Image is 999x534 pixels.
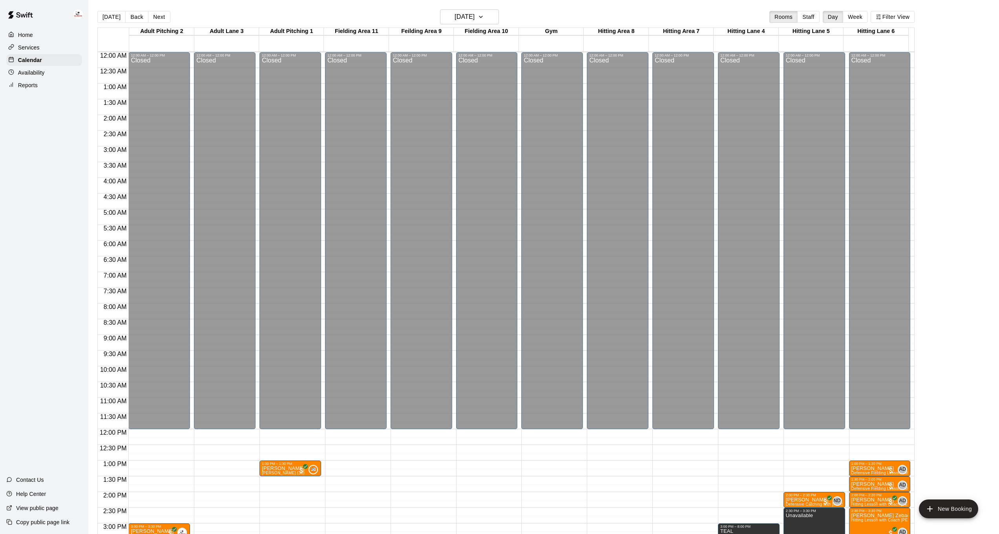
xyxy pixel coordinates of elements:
[6,67,82,79] a: Availability
[102,146,129,153] span: 3:00 AM
[871,11,915,23] button: Filter View
[521,52,583,429] div: 12:00 AM – 12:00 PM: Closed
[18,44,40,51] p: Services
[131,57,188,432] div: Closed
[102,304,129,310] span: 8:00 AM
[887,498,895,506] span: All customers have paid
[6,42,82,53] a: Services
[718,52,780,429] div: 12:00 AM – 12:00 PM: Closed
[899,466,906,474] span: AD
[102,272,129,279] span: 7:00 AM
[389,28,454,35] div: Feilding Area 9
[714,28,778,35] div: Hitting Lane 4
[458,53,515,57] div: 12:00 AM – 12:00 PM
[851,509,908,513] div: 2:30 PM – 3:30 PM
[262,462,319,466] div: 1:00 PM – 1:30 PM
[720,53,777,57] div: 12:00 AM – 12:00 PM
[901,481,907,490] span: Anthony Dionisio
[98,68,129,75] span: 12:30 AM
[524,53,581,57] div: 12:00 AM – 12:00 PM
[769,11,798,23] button: Rooms
[849,492,911,508] div: 2:00 PM – 2:30 PM: Hitting Lesson with Coach Anthony
[98,366,129,373] span: 10:00 AM
[102,178,129,185] span: 4:00 AM
[102,319,129,326] span: 8:30 AM
[16,476,44,484] p: Contact Us
[655,53,712,57] div: 12:00 AM – 12:00 PM
[393,57,450,432] div: Closed
[98,429,128,436] span: 12:00 PM
[458,57,515,432] div: Closed
[589,57,646,432] div: Closed
[325,52,387,429] div: 12:00 AM – 12:00 PM: Closed
[6,54,82,66] a: Calendar
[589,53,646,57] div: 12:00 AM – 12:00 PM
[899,481,906,489] span: AD
[898,481,907,490] div: Anthony Dionisio
[823,11,843,23] button: Day
[102,131,129,137] span: 2:30 AM
[833,496,842,506] div: Nick Dionisio
[298,466,305,474] span: All customers have paid
[73,9,83,19] img: Enrique De Los Rios
[148,11,170,23] button: Next
[822,498,829,506] span: All customers have paid
[102,351,129,357] span: 9:30 AM
[309,465,318,474] div: Jimmy Johnson
[851,477,908,481] div: 1:30 PM – 2:00 PM
[98,413,129,420] span: 11:30 AM
[102,162,129,169] span: 3:30 AM
[6,79,82,91] a: Reports
[844,28,908,35] div: Hitting Lane 6
[454,28,519,35] div: Fielding Area 10
[587,52,648,429] div: 12:00 AM – 12:00 PM: Closed
[262,57,319,432] div: Closed
[102,335,129,342] span: 9:00 AM
[456,52,518,429] div: 12:00 AM – 12:00 PM: Closed
[98,382,129,389] span: 10:30 AM
[720,525,777,529] div: 3:00 PM – 8:00 PM
[851,471,945,475] span: Defensive Fielding Lesson with [PERSON_NAME]
[851,493,908,497] div: 2:00 PM – 2:30 PM
[309,466,317,474] img: Jimmy Johnson
[393,53,450,57] div: 12:00 AM – 12:00 PM
[102,225,129,232] span: 5:30 AM
[102,241,129,247] span: 6:00 AM
[259,28,324,35] div: Adult Pitching 1
[312,465,318,474] span: Jimmy Johnson
[262,471,305,475] span: [PERSON_NAME] (30)
[262,53,319,57] div: 12:00 AM – 12:00 PM
[97,11,126,23] button: [DATE]
[196,53,253,57] div: 12:00 AM – 12:00 PM
[851,57,908,432] div: Closed
[102,99,129,106] span: 1:30 AM
[786,53,843,57] div: 12:00 AM – 12:00 PM
[327,53,384,57] div: 12:00 AM – 12:00 PM
[901,465,907,474] span: Anthony Dionisio
[851,502,935,507] span: Hitting Lesson with Coach [PERSON_NAME]
[101,492,129,499] span: 2:00 PM
[649,28,714,35] div: Hitting Area 7
[849,461,911,476] div: 1:00 PM – 1:30 PM: Defensive Fielding Lesson with Anthony
[836,496,842,506] span: Nick Dionisio
[786,57,843,432] div: Closed
[786,502,883,507] span: Defensive Catching with [PERSON_NAME] (30 min)
[898,496,907,506] div: Anthony Dionisio
[129,28,194,35] div: Adult Pitching 2
[102,288,129,294] span: 7:30 AM
[16,518,69,526] p: Copy public page link
[327,57,384,432] div: Closed
[16,504,58,512] p: View public page
[786,509,843,513] div: 2:30 PM – 3:30 PM
[655,57,712,432] div: Closed
[783,492,845,508] div: 2:00 PM – 2:30 PM: Keegan Pearce
[16,490,46,498] p: Help Center
[98,52,129,59] span: 12:00 AM
[102,194,129,200] span: 4:30 AM
[102,256,129,263] span: 6:30 AM
[6,29,82,41] a: Home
